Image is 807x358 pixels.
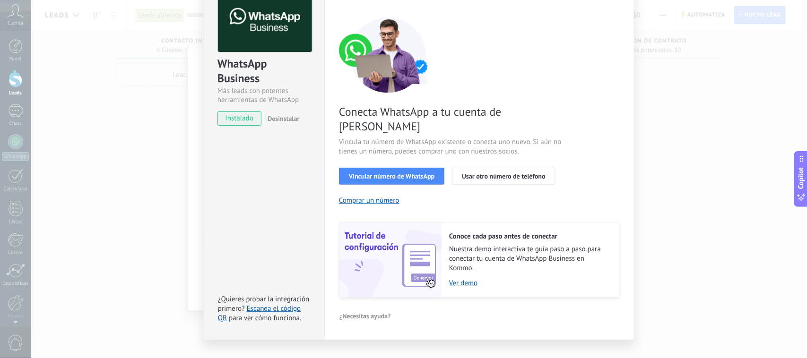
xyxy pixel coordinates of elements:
div: WhatsApp Business [217,56,311,86]
button: Desinstalar [264,111,299,126]
h2: Conoce cada paso antes de conectar [449,232,610,241]
span: Conecta WhatsApp a tu cuenta de [PERSON_NAME] [339,104,564,134]
span: instalado [218,111,261,126]
button: ¿Necesitas ayuda? [339,309,391,323]
button: Comprar un número [339,196,399,205]
a: Ver demo [449,279,610,288]
span: Usar otro número de teléfono [462,173,545,179]
a: Escanea el código QR [218,304,301,323]
div: Más leads con potentes herramientas de WhatsApp [217,86,311,104]
span: ¿Necesitas ayuda? [339,313,391,319]
span: Nuestra demo interactiva te guía paso a paso para conectar tu cuenta de WhatsApp Business en Kommo. [449,245,610,273]
span: para ver cómo funciona. [229,314,301,323]
span: Desinstalar [268,114,299,123]
button: Vincular número de WhatsApp [339,168,444,185]
span: Vincular número de WhatsApp [349,173,434,179]
span: Vincula tu número de WhatsApp existente o conecta uno nuevo. Si aún no tienes un número, puedes c... [339,137,564,156]
img: connect number [339,17,438,93]
button: Usar otro número de teléfono [452,168,555,185]
span: ¿Quieres probar la integración primero? [218,295,310,313]
span: Copilot [797,168,806,189]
